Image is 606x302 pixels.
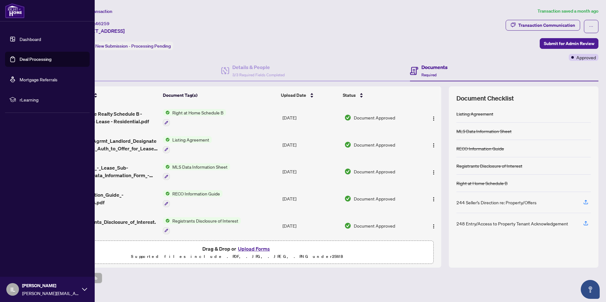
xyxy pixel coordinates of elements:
span: [PERSON_NAME] [22,282,79,289]
button: Logo [429,166,439,177]
span: 296_Freehold_-_Lease_Sub-Lease_MLS_Data_Information_Form_-_PropTx-[PERSON_NAME].pdf [63,164,158,179]
td: [DATE] [280,185,342,212]
span: ellipsis [589,24,593,29]
div: 248 Entry/Access to Property Tenant Acknowledgement [456,220,568,227]
span: Document Approved [354,168,395,175]
img: Logo [431,170,436,175]
div: 244 Seller’s Direction re: Property/Offers [456,199,537,206]
span: Right At Home Realty Schedule B - Agreement to Lease - Residential.pdf [63,110,158,125]
div: MLS Data Information Sheet [456,128,512,135]
span: Registrants Disclosure of Interest [170,217,241,224]
img: Logo [431,116,436,121]
span: Reco_Information_Guide_-_RECO_Forms.pdf [63,191,158,206]
span: 161_Registrants_Disclosure_of_Interest.pdf [63,218,158,233]
span: Submit for Admin Review [544,38,594,49]
img: Status Icon [163,136,170,143]
img: Logo [431,143,436,148]
td: [DATE] [280,158,342,185]
span: Right at Home Schedule B [170,109,226,116]
button: Logo [429,113,439,123]
div: Registrants Disclosure of Interest [456,162,522,169]
div: Right at Home Schedule B [456,180,508,187]
img: Status Icon [163,190,170,197]
button: Logo [429,140,439,150]
span: Document Approved [354,141,395,148]
span: Listing Agreement [170,136,212,143]
article: Transaction saved a month ago [538,8,598,15]
h4: Documents [421,63,448,71]
span: Document Approved [354,195,395,202]
span: Document Approved [354,114,395,121]
button: Submit for Admin Review [540,38,598,49]
button: Status IconMLS Data Information Sheet [163,163,230,180]
span: Drag & Drop or [202,245,272,253]
span: Approved [576,54,596,61]
div: Status: [78,42,173,50]
img: Document Status [344,222,351,229]
span: [PERSON_NAME][EMAIL_ADDRESS][DOMAIN_NAME] [22,290,79,297]
span: [STREET_ADDRESS] [78,27,125,35]
td: [DATE] [280,131,342,158]
img: Document Status [344,141,351,148]
button: Status IconRight at Home Schedule B [163,109,226,126]
th: (5) File Name [60,86,160,104]
span: New Submission - Processing Pending [95,43,171,49]
h4: Details & People [232,63,285,71]
span: MLS Data Information Sheet [170,163,230,170]
span: Document Approved [354,222,395,229]
span: Document Checklist [456,94,514,103]
span: rLearning [20,96,85,103]
button: Logo [429,194,439,204]
span: 3/3 Required Fields Completed [232,73,285,77]
div: RECO Information Guide [456,145,504,152]
span: View Transaction [79,9,112,14]
button: Upload Forms [236,245,272,253]
span: IL [10,285,15,294]
img: Document Status [344,114,351,121]
img: Document Status [344,195,351,202]
span: Status [343,92,356,99]
a: Deal Processing [20,56,51,62]
button: Transaction Communication [506,20,580,31]
img: Logo [431,197,436,202]
button: Status IconRECO Information Guide [163,190,223,207]
a: Mortgage Referrals [20,77,57,82]
img: logo [5,3,25,18]
span: 272_Listing_Agrmt_Landlord_Designated_Rep_Agrmt_Auth_to_Offer_for_Lease_-_PropTx-[PERSON_NAME].pdf [63,137,158,152]
span: Drag & Drop orUpload FormsSupported files include .PDF, .JPG, .JPEG, .PNG under25MB [41,241,433,264]
th: Upload Date [278,86,340,104]
img: Status Icon [163,163,170,170]
img: Status Icon [163,109,170,116]
td: [DATE] [280,104,342,131]
button: Logo [429,221,439,231]
span: Upload Date [281,92,306,99]
span: 46259 [95,21,110,26]
button: Open asap [581,280,600,299]
div: Listing Agreement [456,110,493,117]
img: Document Status [344,168,351,175]
a: Dashboard [20,36,41,42]
p: Supported files include .PDF, .JPG, .JPEG, .PNG under 25 MB [45,253,430,260]
button: Status IconRegistrants Disclosure of Interest [163,217,241,234]
th: Status [340,86,418,104]
div: Transaction Communication [518,20,575,30]
img: Logo [431,224,436,229]
td: [DATE] [280,212,342,239]
th: Document Tag(s) [160,86,279,104]
button: Status IconListing Agreement [163,136,212,153]
span: Required [421,73,437,77]
img: Status Icon [163,217,170,224]
span: RECO Information Guide [170,190,223,197]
